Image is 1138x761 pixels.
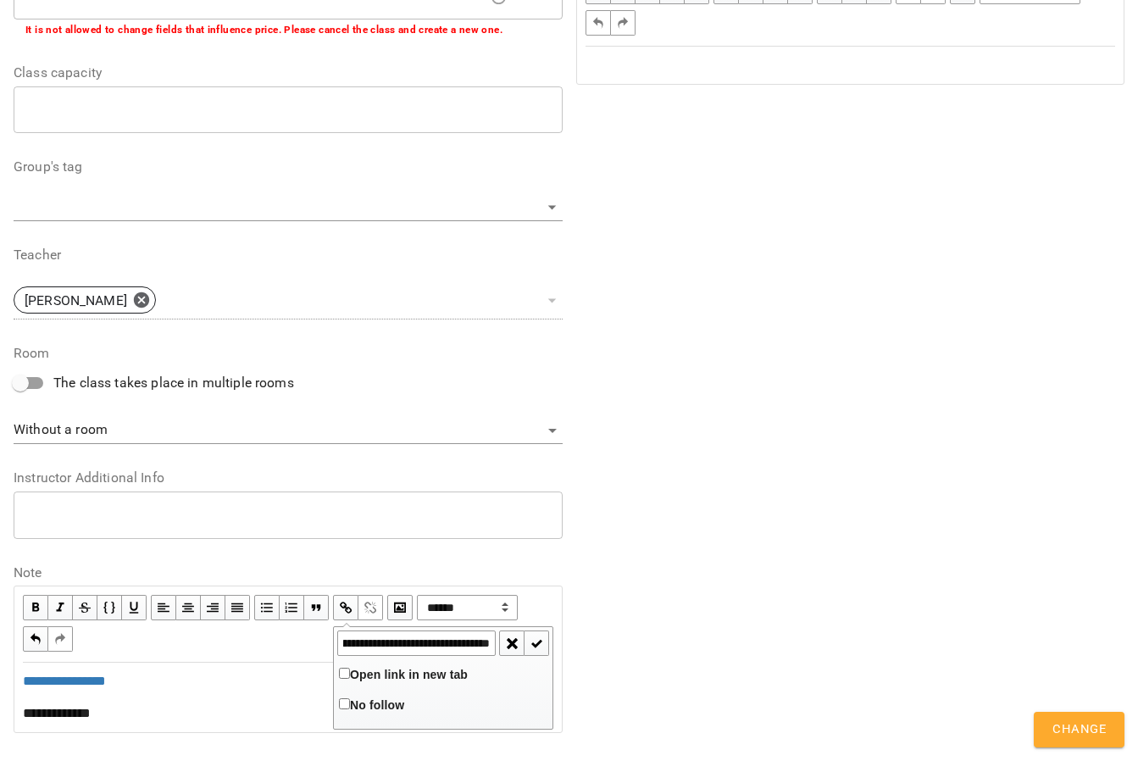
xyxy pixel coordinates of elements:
button: Underline [122,595,147,620]
span: No follow [350,698,404,712]
button: Submit [525,630,549,656]
button: Blockquote [304,595,329,620]
button: OL [280,595,304,620]
button: Undo [586,10,611,36]
button: Change [1034,712,1124,747]
button: Bold [23,595,48,620]
label: Class capacity [14,66,563,80]
button: Remove Link [358,595,383,620]
button: Align Center [176,595,201,620]
button: Redo [48,626,73,652]
input: No follow [339,698,350,709]
button: Align Justify [225,595,250,620]
input: Open link in new tab [339,668,350,679]
b: It is not allowed to change fields that influence price. Please cancel the class and create a new... [25,24,502,36]
button: Align Left [151,595,176,620]
span: Open link in new tab [350,668,468,681]
button: Monospace [97,595,122,620]
button: Cancel [499,630,525,656]
label: Room [14,347,563,360]
div: [PERSON_NAME] [14,281,563,319]
p: [PERSON_NAME] [25,291,127,311]
button: Strikethrough [73,595,97,620]
button: Redo [611,10,636,36]
button: Italic [48,595,73,620]
button: UL [254,595,280,620]
div: Edit text [578,47,1124,83]
span: Change [1052,719,1106,741]
span: Normal [417,595,518,620]
div: [PERSON_NAME] [14,286,156,314]
select: Block type [417,595,518,620]
div: Edit text [15,664,561,731]
label: Note [14,566,563,580]
div: Without a room [14,417,563,444]
label: Instructor Additional Info [14,471,563,485]
button: Align Right [201,595,225,620]
span: The class takes place in multiple rooms [53,373,294,393]
label: Teacher [14,248,563,262]
button: Link [333,595,358,620]
label: Group's tag [14,160,563,174]
button: Undo [23,626,48,652]
button: Image [387,595,413,620]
